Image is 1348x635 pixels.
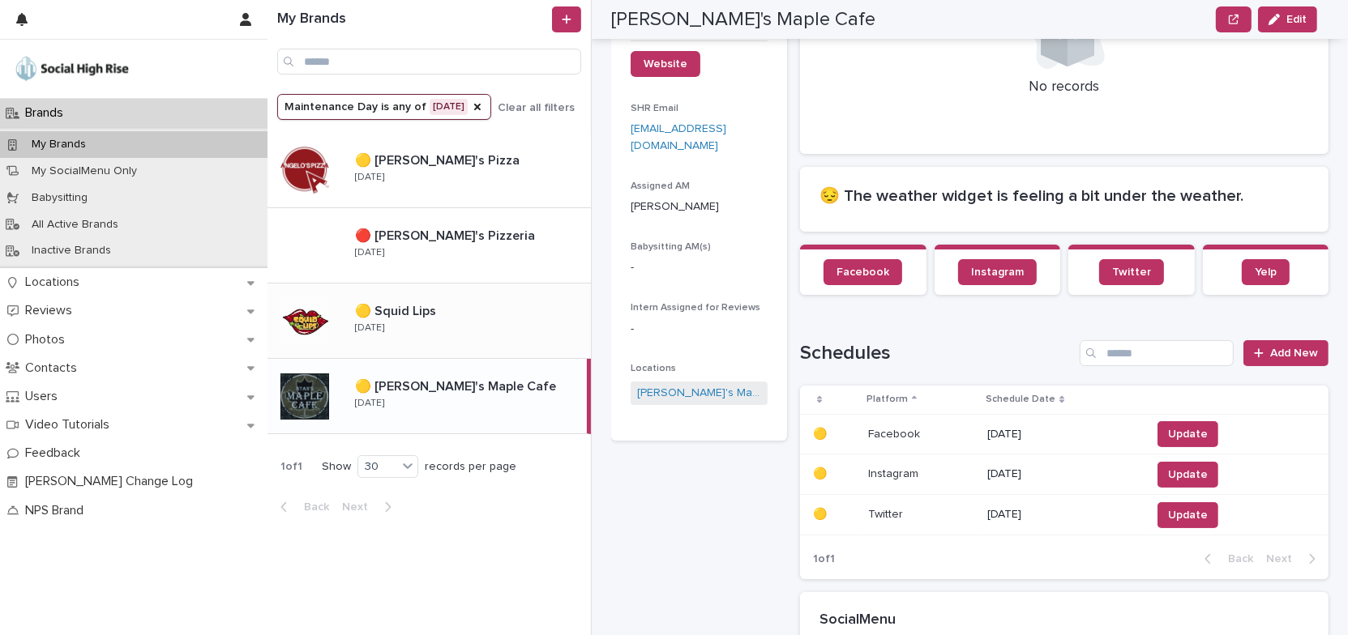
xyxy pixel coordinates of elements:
span: Update [1168,467,1208,483]
p: 🟡 [PERSON_NAME]'s Pizza [355,150,523,168]
span: Babysitting AM(s) [631,242,711,252]
p: [DATE] [355,322,384,334]
span: Update [1168,426,1208,442]
span: Next [1266,553,1302,565]
p: [DATE] [987,508,1138,522]
a: Instagram [958,259,1037,285]
p: All Active Brands [19,218,131,232]
button: Back [267,500,336,514]
p: My SocialMenu Only [19,164,150,178]
p: My Brands [19,138,99,151]
a: Twitter [1099,259,1164,285]
span: Back [1218,553,1253,565]
span: Locations [631,364,676,373]
p: 🟡 [813,424,830,441]
p: 🔴 [PERSON_NAME]'s Pizzeria [355,225,538,244]
p: Inactive Brands [19,244,124,258]
p: [PERSON_NAME] Change Log [19,474,206,489]
button: Edit [1258,6,1317,32]
button: Back [1192,552,1260,566]
a: 🟡 [PERSON_NAME]'s Maple Cafe🟡 [PERSON_NAME]'s Maple Cafe [DATE] [267,359,591,434]
button: Next [1260,552,1329,566]
p: Contacts [19,360,90,376]
p: Platform [867,390,908,408]
h1: Schedules [800,342,1073,365]
p: Babysitting [19,191,101,205]
div: 30 [358,458,397,475]
p: Instagram [868,464,922,481]
span: SHR Email [631,104,678,113]
a: Website [631,51,700,77]
a: Facebook [824,259,902,285]
p: 1 of 1 [800,539,848,579]
a: 🔴 [PERSON_NAME]'s Pizzeria🔴 [PERSON_NAME]'s Pizzeria [DATE] [267,208,591,283]
span: Next [342,501,378,513]
tr: 🟡🟡 TwitterTwitter [DATE]Update [800,495,1329,535]
p: Reviews [19,303,85,318]
p: Twitter [868,505,906,522]
button: Update [1158,502,1218,528]
span: Back [294,501,329,513]
span: Intern Assigned for Reviews [631,303,760,313]
p: [DATE] [355,247,384,258]
p: 🟡 [PERSON_NAME]'s Maple Cafe [355,376,559,394]
p: - [631,259,768,276]
a: [PERSON_NAME]'s Maple Cafe [637,385,761,402]
span: Instagram [971,266,1024,278]
span: Twitter [1112,266,1151,278]
button: Maintenance Day [277,94,491,120]
input: Search [1080,340,1234,366]
p: records per page [425,460,516,474]
button: Update [1158,462,1218,488]
p: [PERSON_NAME] [631,198,768,215]
tr: 🟡🟡 FacebookFacebook [DATE]Update [800,414,1329,454]
button: Next [336,500,404,514]
span: Add New [1270,347,1318,359]
a: 🟡 Squid Lips🟡 Squid Lips [DATE] [267,283,591,359]
input: Search [277,49,581,75]
p: 🟡 Squid Lips [355,300,439,319]
p: No records [819,79,1309,96]
p: Photos [19,332,78,347]
a: Yelp [1242,259,1290,285]
p: [DATE] [355,172,384,183]
p: Feedback [19,445,93,461]
span: Yelp [1255,266,1277,278]
p: [DATE] [987,428,1138,441]
h1: My Brands [277,11,549,28]
p: Schedule Date [986,390,1055,408]
span: Update [1168,507,1208,523]
button: Update [1158,421,1218,447]
p: 1 of 1 [267,447,315,487]
p: Show [322,460,351,474]
h2: SocialMenu [819,612,896,629]
p: [DATE] [987,467,1138,481]
p: Locations [19,275,92,290]
span: Website [644,58,687,70]
img: o5DnuTxEQV6sW9jFYBBf [13,53,131,85]
p: - [631,321,768,338]
p: Facebook [868,424,923,441]
h2: [PERSON_NAME]'s Maple Cafe [611,8,875,32]
span: Edit [1286,14,1307,25]
span: Clear all filters [498,102,575,113]
p: Users [19,389,71,404]
p: [DATE] [355,398,384,409]
p: Brands [19,105,76,121]
span: Assigned AM [631,181,690,191]
span: Facebook [837,266,889,278]
h2: 😔 The weather widget is feeling a bit under the weather. [819,186,1309,206]
tr: 🟡🟡 InstagramInstagram [DATE]Update [800,454,1329,495]
p: NPS Brand [19,503,96,518]
a: 🟡 [PERSON_NAME]'s Pizza🟡 [PERSON_NAME]'s Pizza [DATE] [267,133,591,208]
p: Video Tutorials [19,417,122,433]
p: 🟡 [813,505,830,522]
a: Add New [1243,340,1329,366]
a: [EMAIL_ADDRESS][DOMAIN_NAME] [631,123,726,151]
button: Clear all filters [491,96,575,120]
p: 🟡 [813,464,830,481]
